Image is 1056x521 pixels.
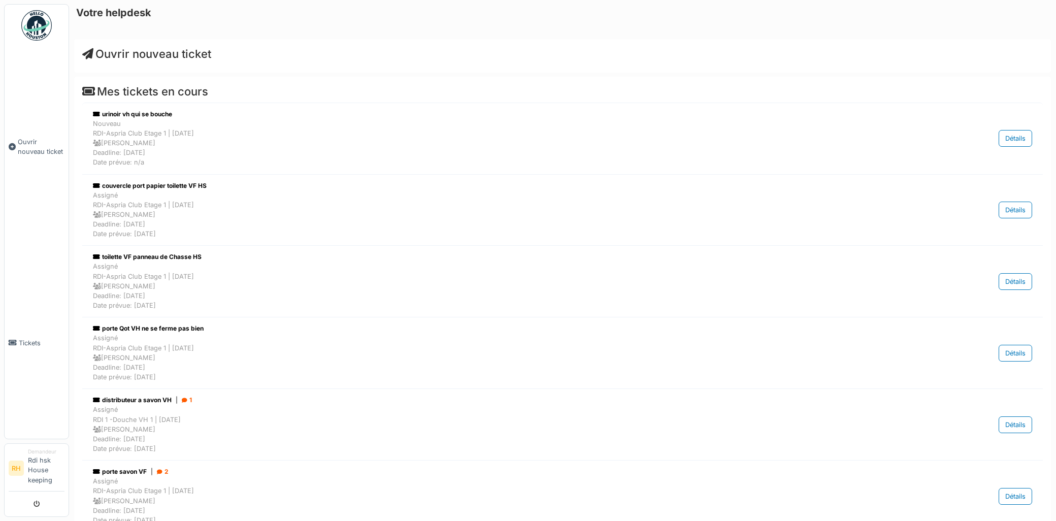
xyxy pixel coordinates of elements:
div: Détails [999,416,1032,433]
a: porte Qot VH ne se ferme pas bien AssignéRDI-Aspria Club Etage 1 | [DATE] [PERSON_NAME]Deadline: ... [90,321,1035,384]
span: Tickets [19,338,64,348]
a: Ouvrir nouveau ticket [5,46,69,247]
div: Assigné RDI-Aspria Club Etage 1 | [DATE] [PERSON_NAME] Deadline: [DATE] Date prévue: [DATE] [93,190,899,239]
div: Détails [999,488,1032,505]
a: RH DemandeurRdi hsk House keeping [9,448,64,492]
a: urinoir vh qui se bouche NouveauRDI-Aspria Club Etage 1 | [DATE] [PERSON_NAME]Deadline: [DATE]Dat... [90,107,1035,170]
div: urinoir vh qui se bouche [93,110,899,119]
div: distributeur a savon VH [93,396,899,405]
span: | [151,467,153,476]
div: Nouveau RDI-Aspria Club Etage 1 | [DATE] [PERSON_NAME] Deadline: [DATE] Date prévue: n/a [93,119,899,168]
li: RH [9,461,24,476]
div: 1 [182,396,192,405]
a: distributeur a savon VH| 1 AssignéRDI 1 -Douche VH 1 | [DATE] [PERSON_NAME]Deadline: [DATE]Date p... [90,393,1035,456]
a: Ouvrir nouveau ticket [82,47,211,60]
h4: Mes tickets en cours [82,85,1043,98]
div: Détails [999,273,1032,290]
div: Détails [999,202,1032,218]
li: Rdi hsk House keeping [28,448,64,489]
div: Détails [999,130,1032,147]
h6: Votre helpdesk [76,7,151,19]
a: couvercle port papier toilette VF HS AssignéRDI-Aspria Club Etage 1 | [DATE] [PERSON_NAME]Deadlin... [90,179,1035,242]
div: Demandeur [28,448,64,455]
div: Assigné RDI-Aspria Club Etage 1 | [DATE] [PERSON_NAME] Deadline: [DATE] Date prévue: [DATE] [93,262,899,310]
div: toilette VF panneau de Chasse HS [93,252,899,262]
div: 2 [157,467,169,476]
div: porte Qot VH ne se ferme pas bien [93,324,899,333]
div: Assigné RDI-Aspria Club Etage 1 | [DATE] [PERSON_NAME] Deadline: [DATE] Date prévue: [DATE] [93,333,899,382]
span: | [176,396,178,405]
span: Ouvrir nouveau ticket [18,137,64,156]
div: porte savon VF [93,467,899,476]
div: couvercle port papier toilette VF HS [93,181,899,190]
a: Tickets [5,247,69,439]
a: toilette VF panneau de Chasse HS AssignéRDI-Aspria Club Etage 1 | [DATE] [PERSON_NAME]Deadline: [... [90,250,1035,313]
div: Détails [999,345,1032,362]
div: Assigné RDI 1 -Douche VH 1 | [DATE] [PERSON_NAME] Deadline: [DATE] Date prévue: [DATE] [93,405,899,453]
img: Badge_color-CXgf-gQk.svg [21,10,52,41]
